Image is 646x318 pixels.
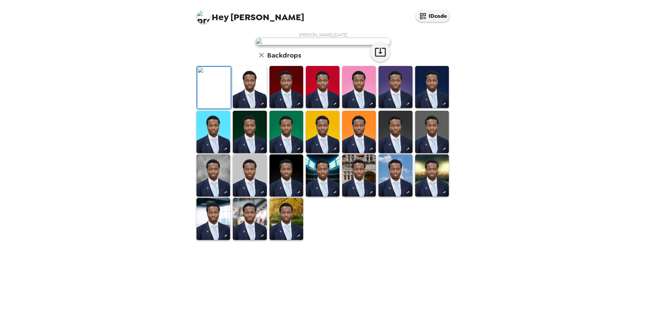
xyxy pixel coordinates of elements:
[196,7,304,22] span: [PERSON_NAME]
[197,67,231,109] img: Original
[212,11,228,23] span: Hey
[196,10,210,24] img: profile pic
[299,32,347,38] span: [PERSON_NAME] , [DATE]
[416,10,450,22] button: IDcode
[256,38,390,45] img: user
[267,50,301,61] h6: Backdrops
